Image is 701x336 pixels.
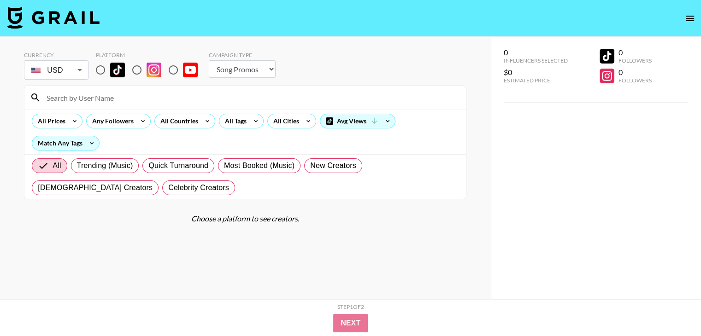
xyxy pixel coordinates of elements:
button: open drawer [681,9,699,28]
div: Step 1 of 2 [337,303,364,310]
div: Followers [618,57,651,64]
span: New Creators [310,160,356,171]
button: Next [333,314,368,332]
div: Currency [24,52,88,58]
iframe: Drift Widget Chat Controller [655,290,690,325]
div: Estimated Price [504,77,568,84]
img: Instagram [147,63,161,77]
span: All [53,160,61,171]
span: [DEMOGRAPHIC_DATA] Creators [38,182,153,193]
div: Match Any Tags [32,136,99,150]
div: Campaign Type [209,52,276,58]
span: Celebrity Creators [168,182,229,193]
span: Most Booked (Music) [224,160,295,171]
div: USD [26,62,87,78]
div: Any Followers [87,114,135,128]
div: 0 [618,68,651,77]
div: All Countries [155,114,200,128]
div: All Tags [219,114,248,128]
div: Avg Views [320,114,395,128]
img: Grail Talent [7,6,100,29]
div: Choose a platform to see creators. [24,214,466,223]
div: Followers [618,77,651,84]
div: 0 [504,48,568,57]
span: Trending (Music) [77,160,133,171]
input: Search by User Name [41,90,460,105]
img: YouTube [183,63,198,77]
div: 0 [618,48,651,57]
div: All Cities [268,114,301,128]
span: Quick Turnaround [148,160,208,171]
img: TikTok [110,63,125,77]
div: $0 [504,68,568,77]
div: All Prices [32,114,67,128]
div: Influencers Selected [504,57,568,64]
div: Platform [96,52,205,58]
